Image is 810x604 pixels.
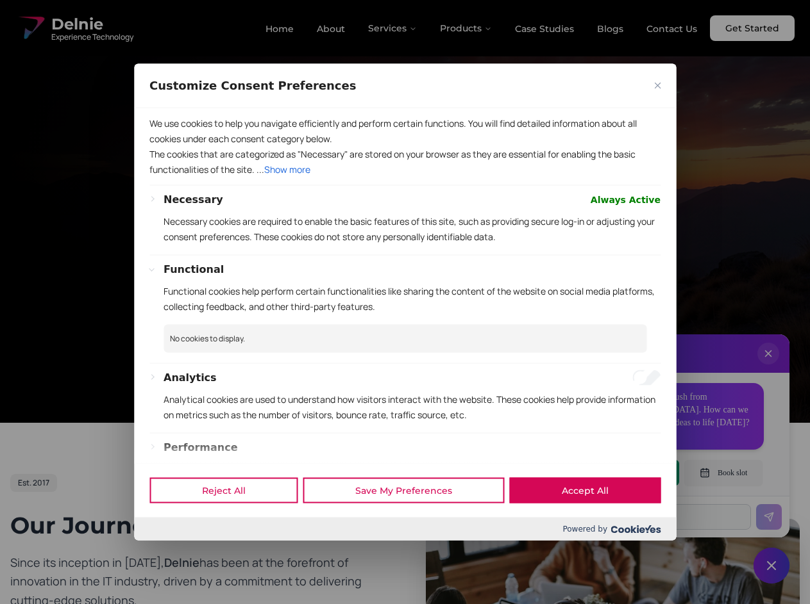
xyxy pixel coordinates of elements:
[509,478,661,503] button: Accept All
[149,478,298,503] button: Reject All
[164,192,223,207] button: Necessary
[611,525,661,533] img: Cookieyes logo
[164,324,646,352] p: No cookies to display.
[164,261,224,277] button: Functional
[264,161,310,177] button: Show more
[654,82,661,88] img: Close
[164,213,661,244] p: Necessary cookies are required to enable the basic features of this site, such as providing secur...
[149,146,661,177] p: The cookies that are categorized as "Necessary" are stored on your browser as they are essential ...
[632,370,661,385] input: Enable Analytics
[164,391,661,422] p: Analytical cookies are used to understand how visitors interact with the website. These cookies h...
[591,192,661,207] span: Always Active
[149,78,356,93] span: Customize Consent Preferences
[149,115,661,146] p: We use cookies to help you navigate efficiently and perform certain functions. You will find deta...
[303,478,504,503] button: Save My Preferences
[164,370,217,385] button: Analytics
[134,518,676,541] div: Powered by
[164,283,661,314] p: Functional cookies help perform certain functionalities like sharing the content of the website o...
